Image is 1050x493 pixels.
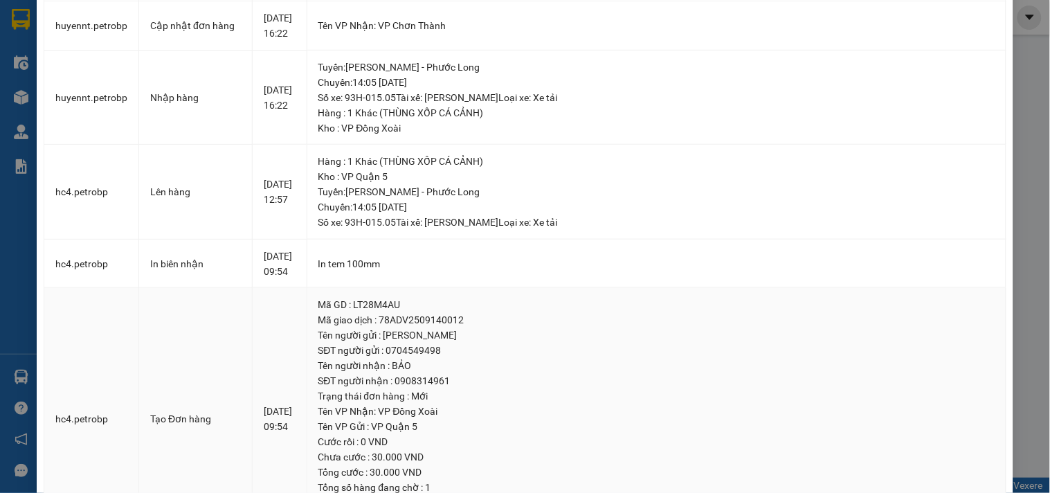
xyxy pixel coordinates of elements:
div: Trạng thái đơn hàng : Mới [318,388,995,404]
td: hc4.petrobp [44,145,139,240]
div: Hàng : 1 Khác (THÙNG XỐP CÁ CẢNH) [318,105,995,120]
span: CC : [130,93,150,107]
div: Tuyến : [PERSON_NAME] - Phước Long Chuyến: 14:05 [DATE] Số xe: 93H-015.05 Tài xế: [PERSON_NAME] ... [318,184,995,230]
div: Kho : VP Quận 5 [318,169,995,184]
div: [DATE] 16:22 [264,10,295,41]
div: Mã giao dịch : 78ADV2509140012 [318,312,995,328]
div: In biên nhận [150,256,241,271]
div: SĐT người gửi : 0704549498 [318,343,995,358]
div: Tạo Đơn hàng [150,411,241,427]
div: Lên hàng [150,184,241,199]
div: Tên VP Nhận: VP Đồng Xoài [318,404,995,419]
div: [DATE] 09:54 [264,249,295,279]
td: huyennt.petrobp [44,1,139,51]
div: VP Bom Bo [132,12,226,45]
div: Mã GD : LT28M4AU [318,297,995,312]
div: Tên người nhận : BẢO [318,358,995,373]
div: In tem 100mm [318,256,995,271]
span: Gửi: [12,13,33,28]
div: Cước rồi : 0 VND [318,434,995,449]
div: Tổng cước : 30.000 VND [318,465,995,480]
div: Tên người gửi : [PERSON_NAME] [318,328,995,343]
div: VP [PERSON_NAME] [12,12,123,45]
div: SĐT người nhận : 0908314961 [318,373,995,388]
td: hc4.petrobp [44,240,139,289]
span: Nhận: [132,13,165,28]
div: Tên VP Gửi : VP Quận 5 [318,419,995,434]
div: Kho : VP Đồng Xoài [318,120,995,136]
div: [DATE] 16:22 [264,82,295,113]
div: Chưa cước : 30.000 VND [318,449,995,465]
div: Hàng : 1 Khác (THÙNG XỐP CÁ CẢNH) [318,154,995,169]
div: Cập nhật đơn hàng [150,18,241,33]
div: CHỊ DIỄM [12,45,123,62]
div: 50.000 [130,89,228,109]
div: Nhập hàng [150,90,241,105]
div: [DATE] 12:57 [264,177,295,207]
td: huyennt.petrobp [44,51,139,145]
div: Tên VP Nhận: VP Chơn Thành [318,18,995,33]
div: Tuyến : [PERSON_NAME] - Phước Long Chuyến: 14:05 [DATE] Số xe: 93H-015.05 Tài xế: [PERSON_NAME] ... [318,60,995,105]
div: [DATE] 09:54 [264,404,295,434]
div: C TRANG [132,45,226,62]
